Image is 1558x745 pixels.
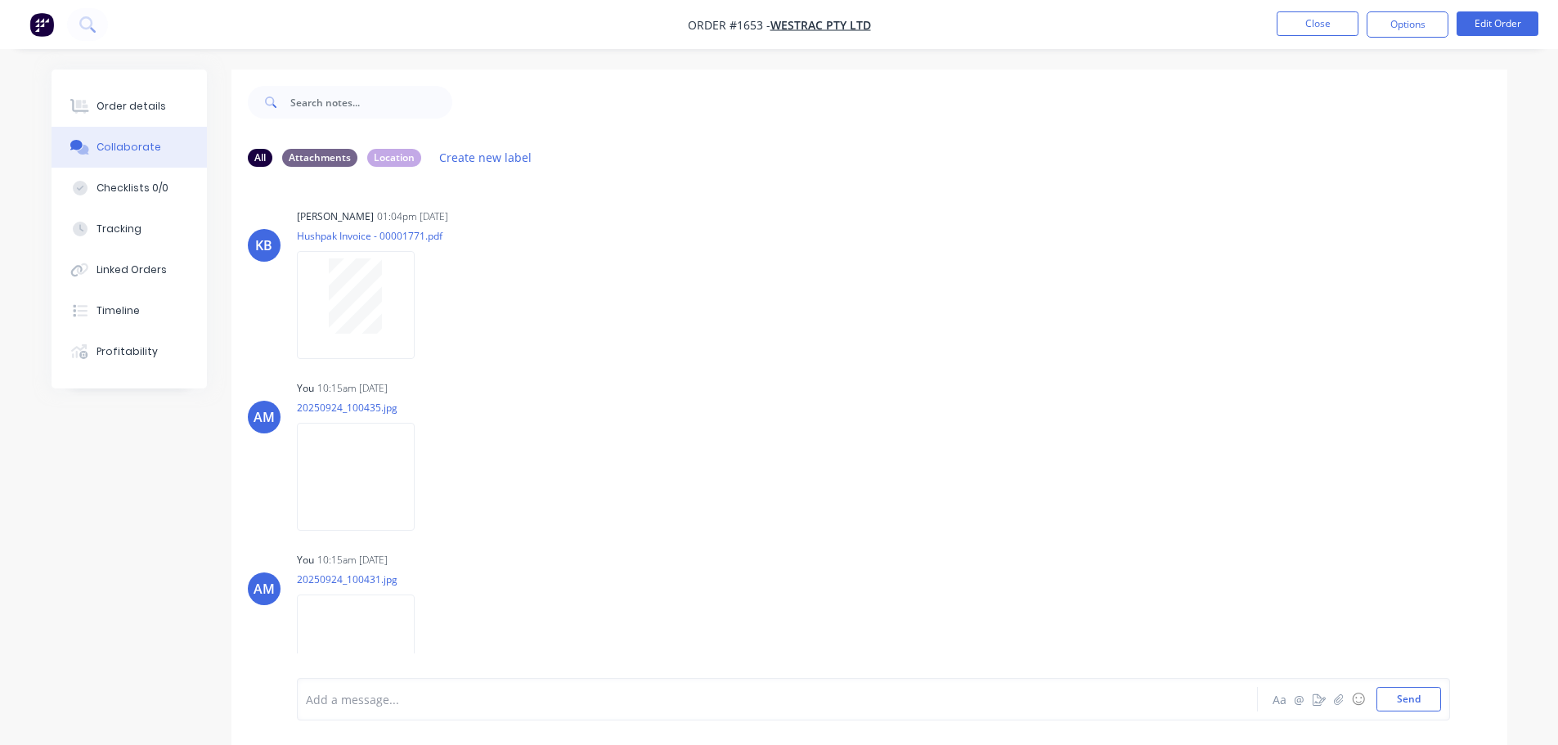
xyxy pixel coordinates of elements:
input: Search notes... [290,86,452,119]
iframe: Intercom live chat [1502,689,1542,729]
div: Collaborate [97,140,161,155]
button: Order details [52,86,207,127]
div: Tracking [97,222,141,236]
p: Hushpak Invoice - 00001771.pdf [297,229,442,243]
button: Options [1367,11,1448,38]
div: Profitability [97,344,158,359]
button: Timeline [52,290,207,331]
img: Factory [29,12,54,37]
p: 20250924_100431.jpg [297,572,431,586]
button: @ [1290,689,1309,709]
button: Edit Order [1457,11,1538,36]
div: 10:15am [DATE] [317,381,388,396]
div: You [297,553,314,568]
div: [PERSON_NAME] [297,209,374,224]
button: Close [1277,11,1358,36]
div: You [297,381,314,396]
div: AM [254,579,275,599]
button: Create new label [431,146,541,168]
button: Send [1376,687,1441,711]
button: ☺ [1349,689,1368,709]
a: WesTrac Pty Ltd [770,17,871,33]
div: KB [255,236,272,255]
button: Linked Orders [52,249,207,290]
p: 20250924_100435.jpg [297,401,431,415]
div: Location [367,149,421,167]
div: Timeline [97,303,140,318]
div: 10:15am [DATE] [317,553,388,568]
button: Collaborate [52,127,207,168]
button: Profitability [52,331,207,372]
button: Aa [1270,689,1290,709]
div: Order details [97,99,166,114]
button: Tracking [52,209,207,249]
button: Checklists 0/0 [52,168,207,209]
div: AM [254,407,275,427]
div: Attachments [282,149,357,167]
div: 01:04pm [DATE] [377,209,448,224]
div: Linked Orders [97,263,167,277]
div: All [248,149,272,167]
div: Checklists 0/0 [97,181,168,195]
span: Order #1653 - [688,17,770,33]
